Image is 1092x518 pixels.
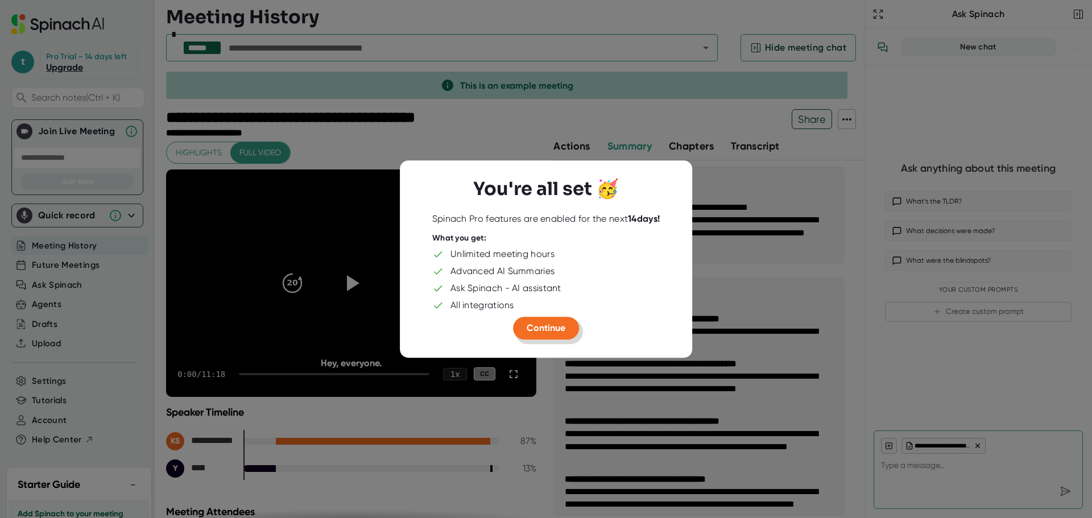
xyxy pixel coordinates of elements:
[473,179,619,200] h3: You're all set 🥳
[432,213,660,225] div: Spinach Pro features are enabled for the next
[450,248,555,260] div: Unlimited meeting hours
[450,300,514,311] div: All integrations
[432,233,486,243] div: What you get:
[527,322,565,333] span: Continue
[628,213,660,224] b: 14 days!
[450,266,555,277] div: Advanced AI Summaries
[450,283,561,294] div: Ask Spinach - AI assistant
[513,317,579,339] button: Continue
